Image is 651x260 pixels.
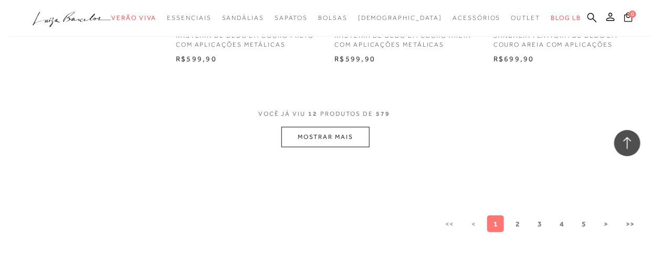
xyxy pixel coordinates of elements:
a: categoryNavScreenReaderText [318,8,348,28]
a: SANDÁLIA FLATFORM DE DEDO EM COURO AREIA COM APLICAÇÕES [486,25,642,49]
a: noSubCategoriesText [358,8,443,28]
a: 4 [553,215,570,232]
span: 12 [308,110,318,117]
span: R$699,90 [493,55,534,63]
span: >> [626,220,634,228]
span: Verão Viva [111,14,156,21]
span: VOCÊ JÁ VIU PRODUTOS DE [258,110,393,117]
a: Ir para próxima página [597,215,614,232]
span: [DEMOGRAPHIC_DATA] [358,14,443,21]
span: 5 [582,220,586,228]
span: Bolsas [318,14,348,21]
span: > [604,220,608,228]
span: 2 [516,220,520,228]
a: BLOG LB [551,8,581,28]
a: 3 [531,215,548,232]
button: 0 [621,12,636,26]
span: 579 [376,110,390,117]
a: 2 [509,215,526,232]
a: categoryNavScreenReaderText [511,8,541,28]
span: Acessórios [453,14,501,21]
span: Essenciais [167,14,211,21]
a: categoryNavScreenReaderText [453,8,501,28]
span: 3 [538,220,542,228]
span: Outlet [511,14,541,21]
a: 5 [575,215,592,232]
span: Sandálias [222,14,264,21]
span: R$599,90 [335,55,376,63]
span: 4 [560,220,564,228]
a: categoryNavScreenReaderText [275,8,308,28]
a: RASTEIRA DE DEDO EM COURO PRETO COM APLICAÇÕES METÁLICAS [168,25,324,49]
span: 0 [629,10,636,18]
a: categoryNavScreenReaderText [167,8,211,28]
a: Ir para a última página [619,215,640,232]
span: R$599,90 [176,55,217,63]
span: BLOG LB [551,14,581,21]
a: categoryNavScreenReaderText [222,8,264,28]
a: 1 [487,215,504,232]
button: MOSTRAR MAIS [281,127,370,147]
span: Sapatos [275,14,308,21]
a: categoryNavScreenReaderText [111,8,156,28]
span: 1 [493,220,498,228]
a: RASTEIRA DE DEDO EM COURO AREIA COM APLICAÇÕES METÁLICAS [327,25,484,49]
